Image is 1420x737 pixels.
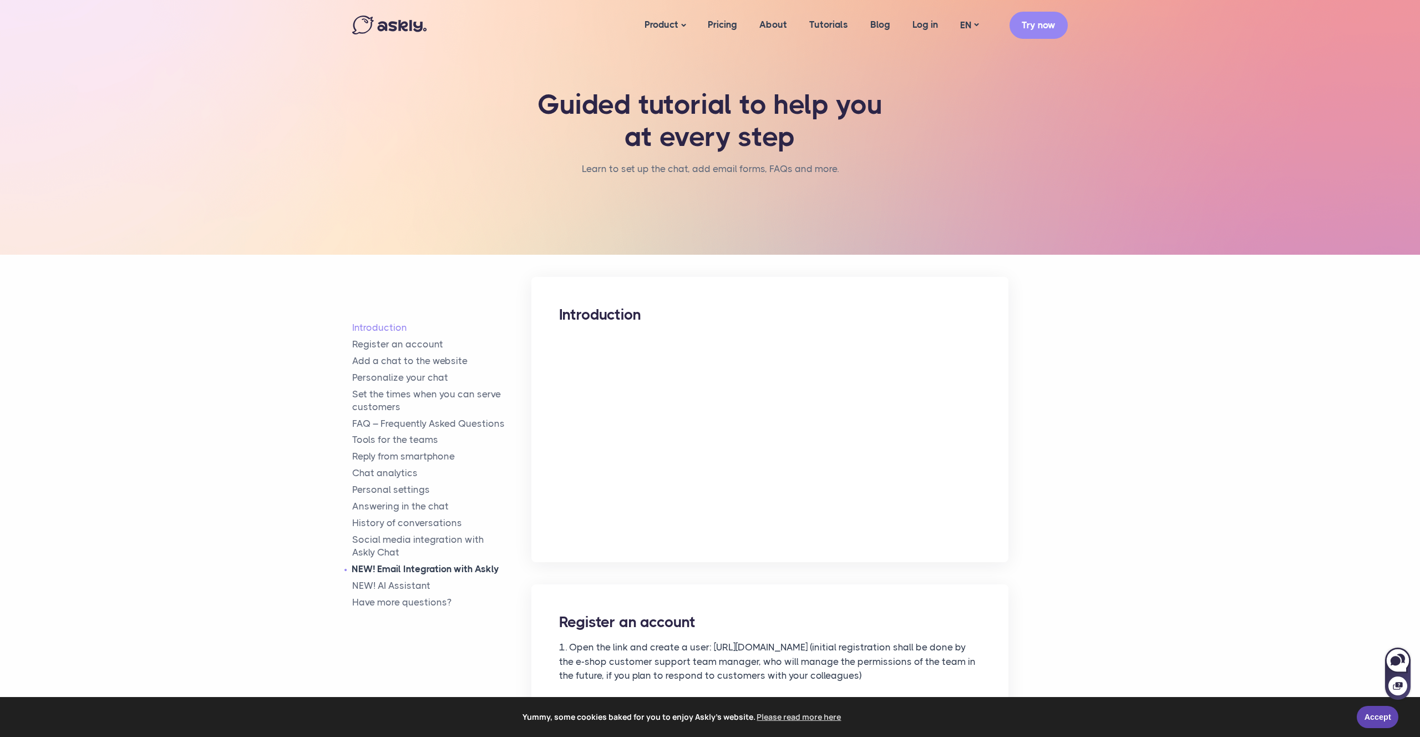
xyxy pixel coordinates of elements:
[352,321,531,334] a: Introduction
[352,433,531,446] a: Tools for the teams
[697,3,748,46] a: Pricing
[755,709,843,725] a: learn more about cookies
[1384,645,1412,701] iframe: Askly chat
[559,694,981,709] p: 2. Fill in a few required fields required to get started.
[633,3,697,47] a: Product
[559,640,981,683] p: 1. Open the link and create a user: [URL][DOMAIN_NAME] (initial registration shall be done by the...
[352,500,531,513] a: Answering in the chat
[559,612,981,632] h2: Register an account
[582,161,839,177] li: Learn to set up the chat, add email forms, FAQs and more.
[352,579,531,592] a: NEW! AI Assistant
[901,3,949,46] a: Log in
[352,467,531,479] a: Chat analytics
[352,338,531,351] a: Register an account
[1357,706,1398,728] a: Accept
[352,450,531,463] a: Reply from smartphone
[352,483,531,496] a: Personal settings
[352,517,531,529] a: History of conversations
[798,3,859,46] a: Tutorials
[1010,12,1068,39] a: Try now
[352,533,531,559] a: Social media integration withAskly Chat
[949,17,990,33] a: EN
[535,89,885,153] h1: Guided tutorial to help you at every step
[582,161,839,188] nav: breadcrumb
[352,388,531,413] a: Set the times when you can serve customers
[352,371,531,384] a: Personalize your chat
[352,16,427,34] img: Askly
[859,3,901,46] a: Blog
[352,417,531,430] a: FAQ – Frequently Asked Questions
[748,3,798,46] a: About
[352,355,531,367] a: Add a chat to the website
[352,563,531,576] a: NEW! Email Integration with Askly
[16,709,1349,725] span: Yummy, some cookies baked for you to enjoy Askly's website.
[352,596,531,609] a: Have more questions?
[559,305,981,325] h2: Introduction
